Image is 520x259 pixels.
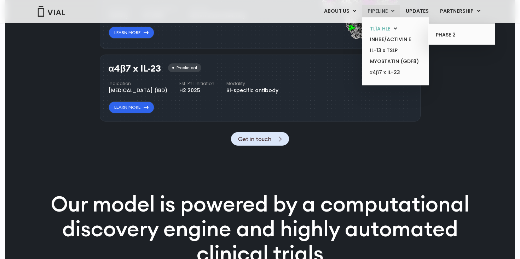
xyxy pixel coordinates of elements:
[109,27,154,39] a: Learn More
[226,80,278,87] h4: Modality
[362,5,400,17] a: PIPELINEMenu Toggle
[434,5,486,17] a: PARTNERSHIPMenu Toggle
[431,29,492,41] a: PHASE 2
[37,6,65,17] img: Vial Logo
[318,5,362,17] a: ABOUT USMenu Toggle
[364,23,426,34] a: TL1A HLEMenu Toggle
[400,5,434,17] a: UPDATES
[109,80,167,87] h4: Indication
[364,67,426,78] a: α4β7 x IL-23
[364,56,426,67] a: MYOSTATIN (GDF8)
[109,101,154,113] a: Learn More
[168,63,201,72] div: Preclinical
[364,34,426,45] a: INHBE/ACTIVIN E
[179,87,214,94] div: H2 2025
[179,80,214,87] h4: Est. Ph I Initiation
[231,132,289,146] a: Get in touch
[226,87,278,94] div: Bi-specific antibody
[364,45,426,56] a: IL-13 x TSLP
[109,87,167,94] div: [MEDICAL_DATA] (IBD)
[109,63,161,74] h3: α4β7 x IL-23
